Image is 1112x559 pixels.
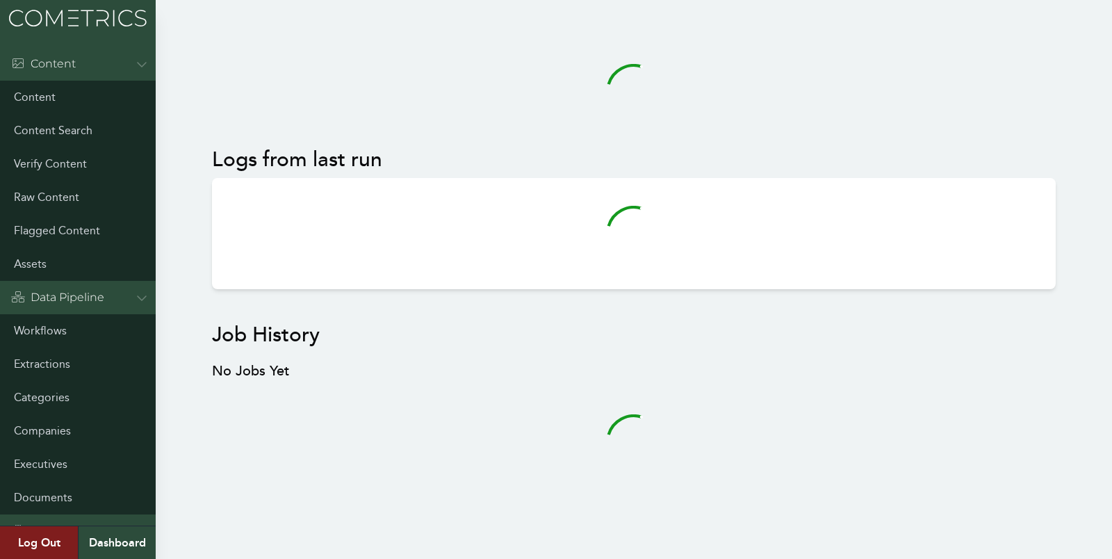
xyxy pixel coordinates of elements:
div: Admin [11,523,68,540]
svg: audio-loading [606,414,662,470]
a: Dashboard [78,526,156,559]
div: Data Pipeline [11,289,104,306]
h2: Logs from last run [212,147,1055,172]
h2: Job History [212,323,1055,348]
svg: audio-loading [606,206,662,261]
div: Content [11,56,76,72]
h3: No Jobs Yet [212,362,1055,381]
svg: audio-loading [606,64,662,120]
